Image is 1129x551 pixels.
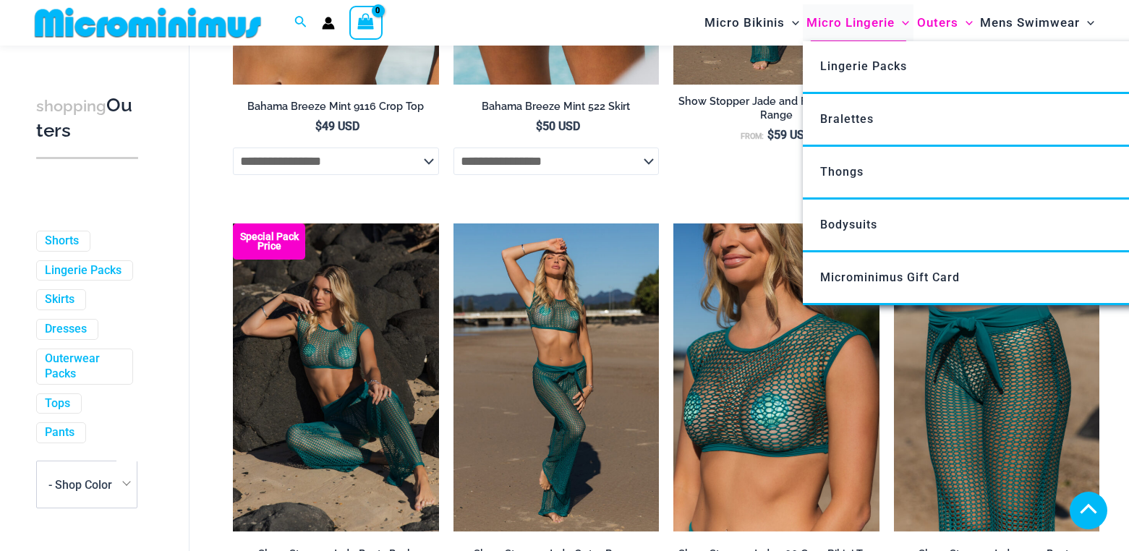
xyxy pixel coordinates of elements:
img: Show Stopper Jade 366 Top 5007 pants 09 [673,223,879,532]
h2: Bahama Breeze Mint 9116 Crop Top [233,100,438,114]
a: View Shopping Cart, empty [349,6,383,39]
span: Micro Lingerie [806,4,895,41]
a: Show Stopper Jade 366 Top 5007 pants 10Show Stopper Jade 366 Top 5007 pants 11Show Stopper Jade 3... [894,223,1099,532]
span: - Shop Color [37,462,137,508]
span: $ [767,128,774,142]
a: Shorts [45,234,79,249]
span: Menu Toggle [1080,4,1094,41]
span: shopping [36,97,106,115]
img: Show Stopper Jade 366 Top 5007 pants 10 [894,223,1099,532]
span: Menu Toggle [958,4,973,41]
a: Pants [45,426,74,441]
bdi: 50 USD [536,119,580,133]
span: - Shop Color [48,478,112,492]
a: Tops [45,396,70,411]
a: Search icon link [294,14,307,32]
span: From: [741,132,764,141]
a: Micro BikinisMenu ToggleMenu Toggle [701,4,803,41]
a: Show Stopper Jade and Fuchsia Outers Range [673,95,879,127]
h2: Show Stopper Jade and Fuchsia Outers Range [673,95,879,121]
span: Lingerie Packs [820,59,907,73]
span: Bralettes [820,112,874,126]
a: Outerwear Packs [45,351,122,382]
span: Micro Bikinis [704,4,785,41]
span: Outers [917,4,958,41]
span: Menu Toggle [895,4,909,41]
b: Special Pack Price [233,232,305,251]
bdi: 59 USD [767,128,811,142]
span: Bodysuits [820,218,877,231]
img: MM SHOP LOGO FLAT [29,7,267,39]
a: Bahama Breeze Mint 522 Skirt [453,100,659,119]
a: Show Stopper Jade 366 Top 5007 pants 09Show Stopper Jade 366 Top 5007 pants 12Show Stopper Jade 3... [673,223,879,532]
nav: Site Navigation [699,2,1100,43]
span: $ [536,119,542,133]
span: - Shop Color [36,461,137,509]
bdi: 49 USD [315,119,359,133]
a: Micro LingerieMenu ToggleMenu Toggle [803,4,913,41]
a: Show Stopper Jade 366 Top 5007 pants 01Show Stopper Jade 366 Top 5007 pants 05Show Stopper Jade 3... [453,223,659,532]
a: Show Stopper Jade 366 Top 5007 pants 08 Show Stopper Jade 366 Top 5007 pants 05Show Stopper Jade ... [233,223,438,532]
span: Microminimus Gift Card [820,270,960,284]
a: Mens SwimwearMenu ToggleMenu Toggle [976,4,1098,41]
a: Skirts [45,293,74,308]
h3: Outers [36,93,138,143]
span: Menu Toggle [785,4,799,41]
a: Lingerie Packs [45,263,122,278]
a: OutersMenu ToggleMenu Toggle [913,4,976,41]
a: Account icon link [322,17,335,30]
a: Bahama Breeze Mint 9116 Crop Top [233,100,438,119]
span: Thongs [820,165,864,179]
span: Mens Swimwear [980,4,1080,41]
a: Dresses [45,323,87,338]
span: $ [315,119,322,133]
img: Show Stopper Jade 366 Top 5007 pants 01 [453,223,659,532]
img: Show Stopper Jade 366 Top 5007 pants 08 [233,223,438,532]
h2: Bahama Breeze Mint 522 Skirt [453,100,659,114]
